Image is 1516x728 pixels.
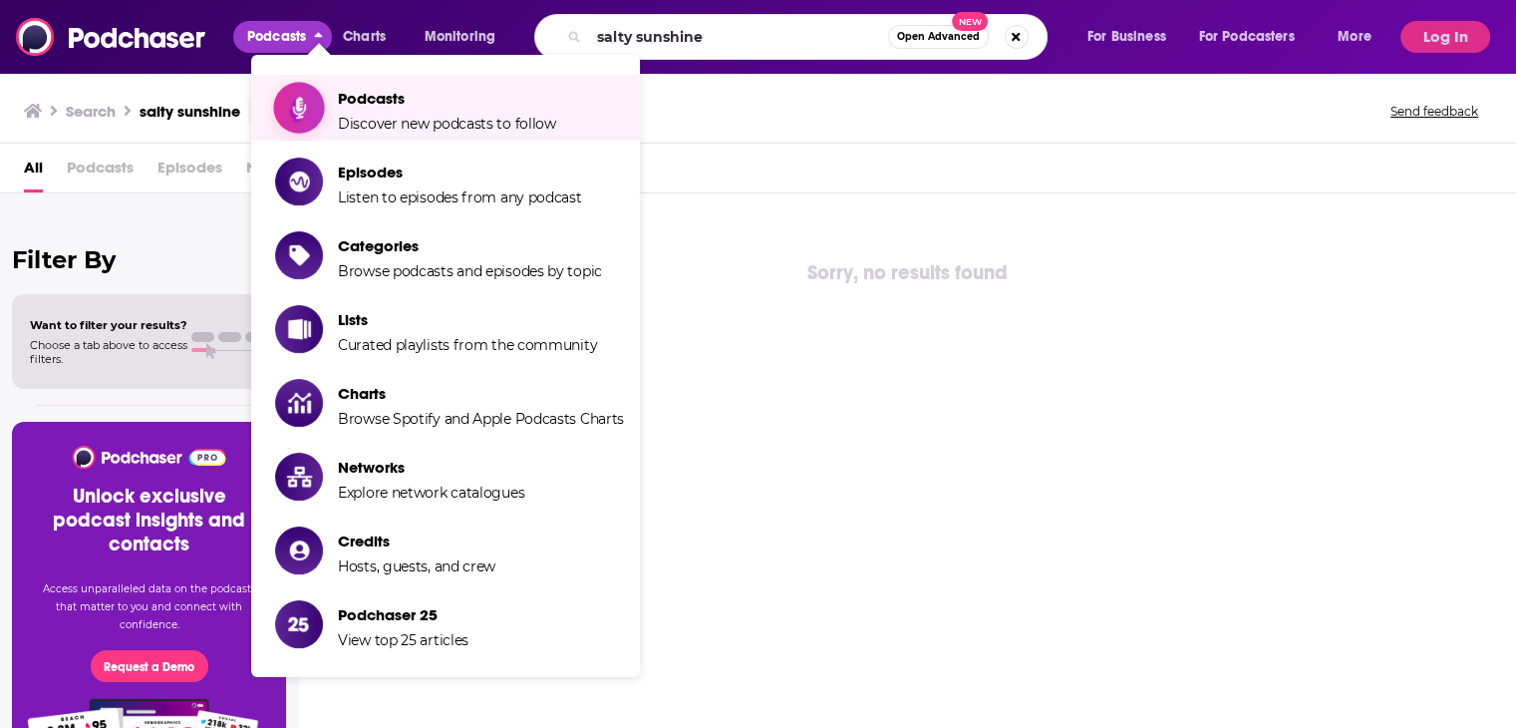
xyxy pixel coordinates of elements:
[338,532,495,550] span: Credits
[299,257,1516,289] div: Sorry, no results found
[338,115,556,133] span: Discover new podcasts to follow
[425,23,495,51] span: Monitoring
[897,32,980,42] span: Open Advanced
[1199,23,1295,51] span: For Podcasters
[338,262,602,280] span: Browse podcasts and episodes by topic
[30,318,187,332] span: Want to filter your results?
[338,410,624,428] span: Browse Spotify and Apple Podcasts Charts
[36,580,262,634] p: Access unparalleled data on the podcasts that matter to you and connect with confidence.
[411,21,521,53] button: open menu
[338,310,597,329] span: Lists
[338,336,597,354] span: Curated playlists from the community
[66,102,116,121] h3: Search
[1087,23,1166,51] span: For Business
[338,89,556,108] span: Podcasts
[36,485,262,556] h3: Unlock exclusive podcast insights and contacts
[16,18,207,56] img: Podchaser - Follow, Share and Rate Podcasts
[1338,23,1371,51] span: More
[952,12,988,31] span: New
[140,102,240,121] h3: salty sunshine
[1073,21,1191,53] button: open menu
[1384,103,1484,120] button: Send feedback
[343,23,386,51] span: Charts
[589,21,888,53] input: Search podcasts, credits, & more...
[338,631,468,649] span: View top 25 articles
[338,236,602,255] span: Categories
[157,152,222,192] span: Episodes
[247,23,306,51] span: Podcasts
[30,338,187,366] span: Choose a tab above to access filters.
[553,14,1066,60] div: Search podcasts, credits, & more...
[91,650,208,682] button: Request a Demo
[67,152,134,192] span: Podcasts
[338,384,624,403] span: Charts
[24,152,43,192] a: All
[338,605,468,624] span: Podchaser 25
[888,25,989,49] button: Open AdvancedNew
[246,152,313,192] span: Networks
[330,21,398,53] a: Charts
[338,163,582,182] span: Episodes
[71,446,227,469] img: Podchaser - Follow, Share and Rate Podcasts
[12,245,286,274] h2: Filter By
[1186,21,1324,53] button: open menu
[1324,21,1396,53] button: open menu
[338,484,524,502] span: Explore network catalogues
[233,21,332,53] button: close menu
[338,458,524,477] span: Networks
[1400,21,1490,53] button: Log In
[338,188,582,206] span: Listen to episodes from any podcast
[338,557,495,575] span: Hosts, guests, and crew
